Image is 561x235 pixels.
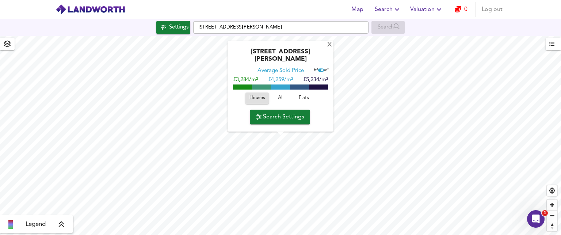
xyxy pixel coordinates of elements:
button: Valuation [407,2,446,17]
button: Find my location [547,185,557,196]
button: All [269,93,292,104]
span: Map [348,4,366,15]
button: Reset bearing to north [547,221,557,231]
span: 1 [542,210,548,216]
button: Settings [156,21,190,34]
span: All [271,94,290,103]
button: Map [346,2,369,17]
button: Zoom in [547,200,557,210]
span: Log out [482,4,503,15]
span: Houses [249,94,265,103]
button: Log out [479,2,505,17]
div: Average Sold Price [257,68,304,75]
div: [STREET_ADDRESS][PERSON_NAME] [231,49,330,68]
button: Flats [292,93,316,104]
button: Search Settings [250,110,310,124]
button: Houses [245,93,269,104]
iframe: Intercom live chat [527,210,545,228]
span: ft² [314,69,318,73]
span: Search Settings [256,112,304,122]
span: Flats [294,94,314,103]
div: X [327,42,333,49]
span: £5,234/m² [303,77,328,83]
button: Zoom out [547,210,557,221]
span: Legend [26,220,46,229]
div: Click to configure Search Settings [156,21,190,34]
span: £ 4,259/m² [268,77,293,83]
input: Enter a location... [193,21,369,34]
span: £3,284/m² [233,77,258,83]
span: m² [324,69,329,73]
button: 0 [449,2,473,17]
div: Settings [169,23,188,32]
a: 0 [455,4,467,15]
span: Search [375,4,401,15]
button: Search [372,2,404,17]
span: Valuation [410,4,443,15]
img: logo [56,4,125,15]
div: Enable a Source before running a Search [371,21,405,34]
